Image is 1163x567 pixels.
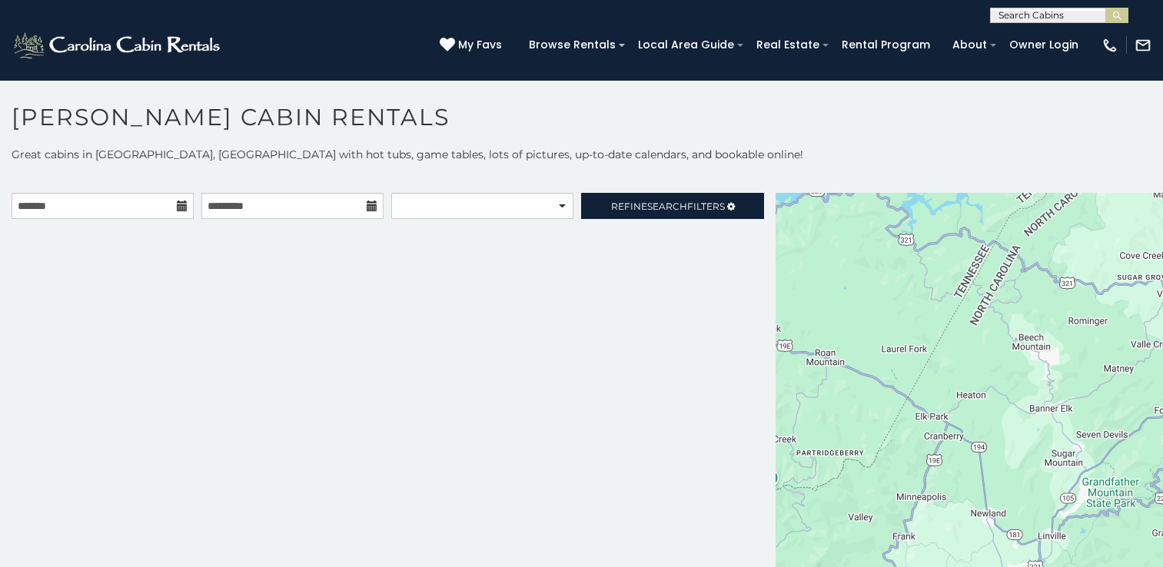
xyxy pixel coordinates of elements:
[458,37,502,53] span: My Favs
[521,33,623,57] a: Browse Rentals
[581,193,763,219] a: RefineSearchFilters
[749,33,827,57] a: Real Estate
[12,30,224,61] img: White-1-2.png
[1102,37,1118,54] img: phone-regular-white.png
[647,201,687,212] span: Search
[1135,37,1151,54] img: mail-regular-white.png
[630,33,742,57] a: Local Area Guide
[834,33,938,57] a: Rental Program
[945,33,995,57] a: About
[611,201,725,212] span: Refine Filters
[440,37,506,54] a: My Favs
[1002,33,1086,57] a: Owner Login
